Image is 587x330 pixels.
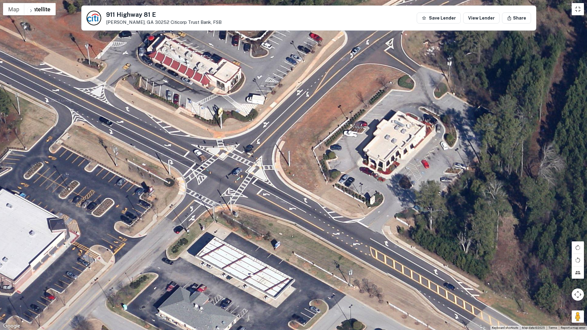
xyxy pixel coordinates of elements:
[556,281,587,310] iframe: Chat Widget
[106,12,222,18] h5: 911 Highway 81 E
[171,20,222,25] a: Citicorp Trust Bank, FSB
[463,13,500,24] a: View Lender
[417,13,461,24] button: Save Lender
[106,20,222,25] p: [PERSON_NAME], GA 30252
[502,13,531,24] button: Share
